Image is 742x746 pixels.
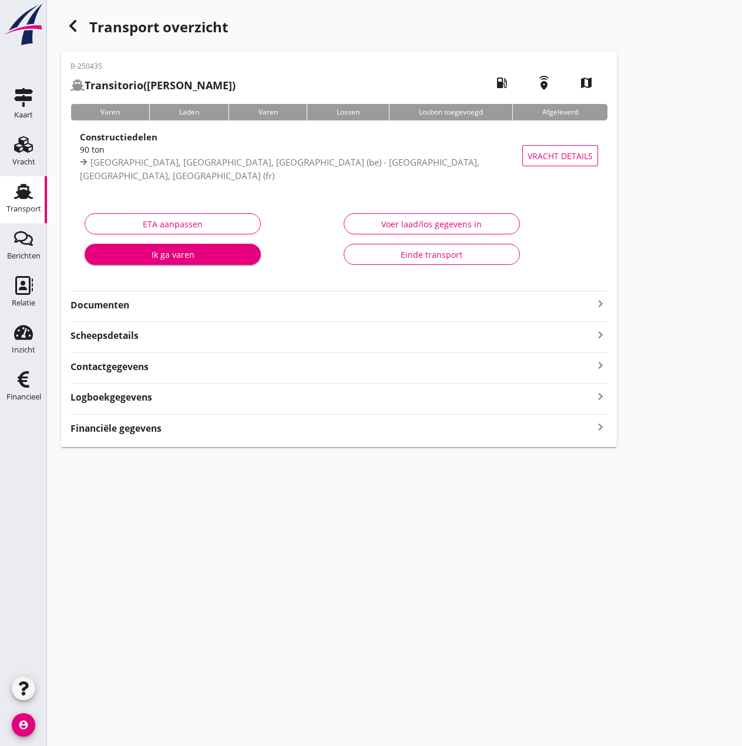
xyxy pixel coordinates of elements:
[512,104,607,120] div: Afgeleverd
[80,131,157,143] strong: Constructiedelen
[344,244,520,265] button: Einde transport
[70,422,162,435] strong: Financiële gegevens
[12,158,35,166] div: Vracht
[80,143,539,156] div: 90 ton
[70,360,149,374] strong: Contactgegevens
[85,78,143,92] strong: Transitorio
[70,298,593,312] strong: Documenten
[389,104,512,120] div: Losbon toegevoegd
[70,104,149,120] div: Varen
[94,248,251,261] div: Ik ga varen
[70,61,236,72] p: B-250435
[354,248,510,261] div: Einde transport
[70,130,607,182] a: Constructiedelen90 ton[GEOGRAPHIC_DATA], [GEOGRAPHIC_DATA], [GEOGRAPHIC_DATA] (be) - [GEOGRAPHIC_...
[14,111,33,119] div: Kaart
[80,156,479,182] span: [GEOGRAPHIC_DATA], [GEOGRAPHIC_DATA], [GEOGRAPHIC_DATA] (be) - [GEOGRAPHIC_DATA], [GEOGRAPHIC_DAT...
[70,329,139,342] strong: Scheepsdetails
[344,213,520,234] button: Voer laad/los gegevens in
[61,14,617,42] div: Transport overzicht
[6,205,41,213] div: Transport
[593,327,607,342] i: keyboard_arrow_right
[70,391,152,404] strong: Logboekgegevens
[528,66,560,99] i: emergency_share
[593,358,607,374] i: keyboard_arrow_right
[85,244,261,265] button: Ik ga varen
[593,297,607,311] i: keyboard_arrow_right
[95,218,251,230] div: ETA aanpassen
[12,299,35,307] div: Relatie
[485,66,518,99] i: local_gas_station
[307,104,389,120] div: Lossen
[522,145,598,166] button: Vracht details
[12,713,35,737] i: account_circle
[149,104,229,120] div: Laden
[354,218,510,230] div: Voer laad/los gegevens in
[528,150,593,162] span: Vracht details
[70,78,236,93] h2: ([PERSON_NAME])
[229,104,307,120] div: Varen
[85,213,261,234] button: ETA aanpassen
[570,66,603,99] i: map
[2,3,45,46] img: logo-small.a267ee39.svg
[593,388,607,404] i: keyboard_arrow_right
[7,252,41,260] div: Berichten
[593,419,607,435] i: keyboard_arrow_right
[6,393,41,401] div: Financieel
[12,346,35,354] div: Inzicht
